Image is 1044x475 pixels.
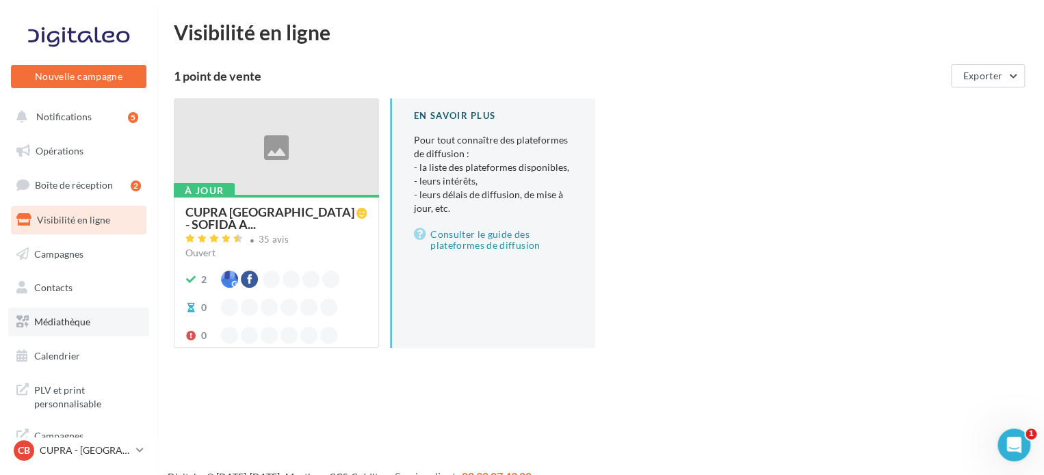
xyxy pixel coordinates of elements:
span: Calendrier [34,350,80,362]
span: 1 [1026,429,1036,439]
span: Exporter [963,70,1002,81]
button: Notifications 5 [8,103,144,131]
button: Exporter [951,64,1025,87]
div: 0 [201,329,207,342]
div: À jour [174,183,235,198]
span: Ouvert [185,247,216,258]
span: CB [18,444,30,457]
div: Visibilité en ligne [174,22,1028,42]
a: Calendrier [8,342,149,370]
iframe: Intercom live chat [997,429,1030,461]
span: Contacts [34,282,73,293]
span: Notifications [36,111,92,122]
a: Campagnes [8,240,149,269]
div: 0 [201,301,207,314]
div: 35 avis [259,235,289,244]
p: Pour tout connaître des plateformes de diffusion : [414,133,573,215]
a: PLV et print personnalisable [8,375,149,416]
a: CB CUPRA - [GEOGRAPHIC_DATA] [11,437,146,463]
span: Campagnes [34,247,83,259]
span: Médiathèque [34,316,90,327]
span: PLV et print personnalisable [34,381,141,410]
span: Boîte de réception [35,179,113,191]
div: 2 [201,273,207,286]
div: 1 point de vente [174,70,945,82]
li: - leurs délais de diffusion, de mise à jour, etc. [414,188,573,215]
div: 5 [128,112,138,123]
a: Contacts [8,273,149,302]
a: Visibilité en ligne [8,206,149,234]
a: Médiathèque [8,308,149,336]
a: Campagnes DataOnDemand [8,421,149,461]
a: Consulter le guide des plateformes de diffusion [414,226,573,254]
span: CUPRA [GEOGRAPHIC_DATA] - SOFIDA A... [185,206,356,230]
a: Opérations [8,137,149,165]
a: Boîte de réception2 [8,170,149,200]
span: Visibilité en ligne [37,214,110,226]
li: - la liste des plateformes disponibles, [414,161,573,174]
span: Opérations [36,145,83,157]
span: Campagnes DataOnDemand [34,426,141,456]
p: CUPRA - [GEOGRAPHIC_DATA] [40,444,131,457]
div: 2 [131,180,141,191]
div: En savoir plus [414,109,573,122]
a: 35 avis [185,232,367,249]
li: - leurs intérêts, [414,174,573,188]
button: Nouvelle campagne [11,65,146,88]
